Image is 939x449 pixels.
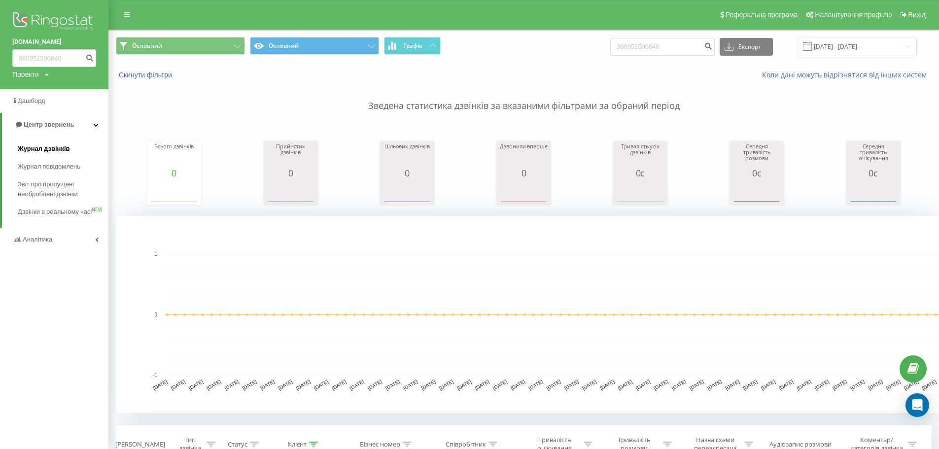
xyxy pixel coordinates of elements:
svg: A chart. [383,178,432,207]
a: Дзвінки в реальному часіNEW [18,203,108,221]
span: Основний [132,42,162,50]
text: [DATE] [689,379,705,391]
svg: A chart. [616,178,665,207]
text: [DATE] [546,379,562,391]
div: Клієнт [288,440,307,449]
text: [DATE] [635,379,651,391]
text: [DATE] [760,379,776,391]
input: Пошук за номером [12,49,96,67]
div: 0с [616,168,665,178]
text: [DATE] [420,379,437,391]
text: [DATE] [402,379,418,391]
div: [PERSON_NAME] [115,440,165,449]
text: [DATE] [438,379,454,391]
p: Зведена статистика дзвінків за вказаними фільтрами за обраний період [116,80,932,112]
button: Скинути фільтри [116,70,177,79]
span: Дашборд [18,97,45,104]
div: 0с [849,168,898,178]
text: [DATE] [492,379,508,391]
span: Вихід [908,11,926,19]
div: Статус [228,440,247,449]
span: Аналiтика [23,236,52,243]
text: 1 [154,251,157,257]
button: Експорт [720,38,773,56]
text: [DATE] [903,379,919,391]
div: Цільових дзвінків [383,143,432,168]
text: [DATE] [242,379,258,391]
text: [DATE] [331,379,347,391]
text: [DATE] [724,379,740,391]
text: [DATE] [671,379,687,391]
text: -1 [153,373,157,378]
text: [DATE] [832,379,848,391]
a: Звіт про пропущені необроблені дзвінки [18,175,108,203]
text: [DATE] [295,379,312,391]
text: [DATE] [581,379,597,391]
text: [DATE] [313,379,329,391]
span: Журнал дзвінків [18,144,70,154]
div: Прийнятих дзвінків [266,143,315,168]
text: [DATE] [868,379,884,391]
text: [DATE] [188,379,204,391]
a: Коли дані можуть відрізнятися вiд інших систем [762,70,932,79]
svg: A chart. [149,178,199,207]
button: Основний [116,37,245,55]
span: Звіт про пропущені необроблені дзвінки [18,179,104,199]
text: [DATE] [259,379,276,391]
text: [DATE] [742,379,759,391]
div: Середня тривалість очікування [849,143,898,168]
div: 0 [383,168,432,178]
div: Бізнес номер [360,440,400,449]
svg: A chart. [266,178,315,207]
span: Журнал повідомлень [18,162,80,172]
text: [DATE] [206,379,222,391]
img: Ringostat logo [12,10,96,35]
div: Співробітник [446,440,486,449]
text: [DATE] [170,379,186,391]
text: [DATE] [456,379,472,391]
text: [DATE] [921,379,938,391]
div: 0 [149,168,199,178]
text: [DATE] [617,379,633,391]
span: Графік [403,42,422,49]
div: Середня тривалість розмови [732,143,781,168]
div: Всього дзвінків [149,143,199,168]
text: [DATE] [152,379,169,391]
div: Дзвонили вперше [499,143,548,168]
text: [DATE] [706,379,723,391]
span: Дзвінки в реальному часі [18,207,92,217]
span: Налаштування профілю [815,11,892,19]
button: Основний [250,37,379,55]
text: [DATE] [599,379,616,391]
a: Журнал дзвінків [18,140,108,158]
text: [DATE] [814,379,830,391]
text: [DATE] [384,379,401,391]
text: [DATE] [778,379,794,391]
text: [DATE] [349,379,365,391]
text: [DATE] [849,379,866,391]
input: Пошук за номером [610,38,715,56]
text: [DATE] [278,379,294,391]
text: [DATE] [796,379,812,391]
a: Журнал повідомлень [18,158,108,175]
button: Графік [384,37,441,55]
svg: A chart. [849,178,898,207]
text: [DATE] [510,379,526,391]
div: Тривалість усіх дзвінків [616,143,665,168]
text: [DATE] [224,379,240,391]
svg: A chart. [732,178,781,207]
text: [DATE] [563,379,580,391]
div: 0 [266,168,315,178]
div: 0с [732,168,781,178]
text: [DATE] [653,379,669,391]
svg: A chart. [499,178,548,207]
text: [DATE] [885,379,902,391]
span: Центр звернень [24,121,74,128]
